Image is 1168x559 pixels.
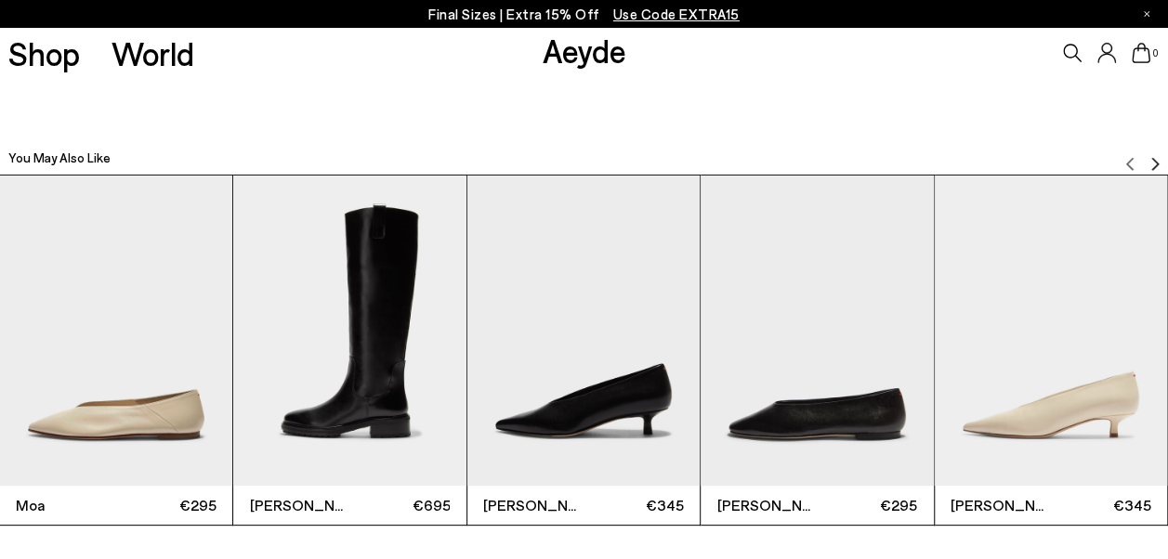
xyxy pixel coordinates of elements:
a: World [112,37,194,70]
button: Previous slide [1122,143,1137,171]
span: €345 [584,493,684,516]
span: [PERSON_NAME] [483,494,584,516]
img: Henry Knee-High Boots [233,175,466,486]
div: 2 / 6 [233,175,466,526]
span: [PERSON_NAME] [717,494,818,516]
img: svg%3E [1148,157,1162,172]
a: [PERSON_NAME] €695 [233,175,466,525]
a: 0 [1132,43,1150,63]
img: Clara Pointed-Toe Pumps [935,175,1167,486]
span: Navigate to /collections/ss25-final-sizes [613,6,740,22]
a: [PERSON_NAME] €295 [701,175,933,525]
a: [PERSON_NAME] €345 [935,175,1167,525]
button: Next slide [1148,143,1162,171]
img: Kirsten Ballet Flats [701,175,933,486]
div: 3 / 6 [467,175,701,526]
a: [PERSON_NAME] €345 [467,175,700,525]
span: Moa [16,494,116,516]
img: Clara Pointed-Toe Pumps [467,175,700,486]
div: 5 / 6 [935,175,1168,526]
span: [PERSON_NAME] [951,494,1051,516]
p: Final Sizes | Extra 15% Off [428,3,740,26]
span: €295 [116,493,217,516]
span: 0 [1150,48,1160,58]
a: Shop [8,37,80,70]
div: 4 / 6 [701,175,934,526]
span: [PERSON_NAME] [250,494,350,516]
span: €295 [817,493,917,516]
span: €695 [350,493,451,516]
h2: You May Also Like [8,149,111,167]
img: svg%3E [1122,157,1137,172]
a: Aeyde [543,31,626,70]
span: €345 [1051,493,1151,516]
